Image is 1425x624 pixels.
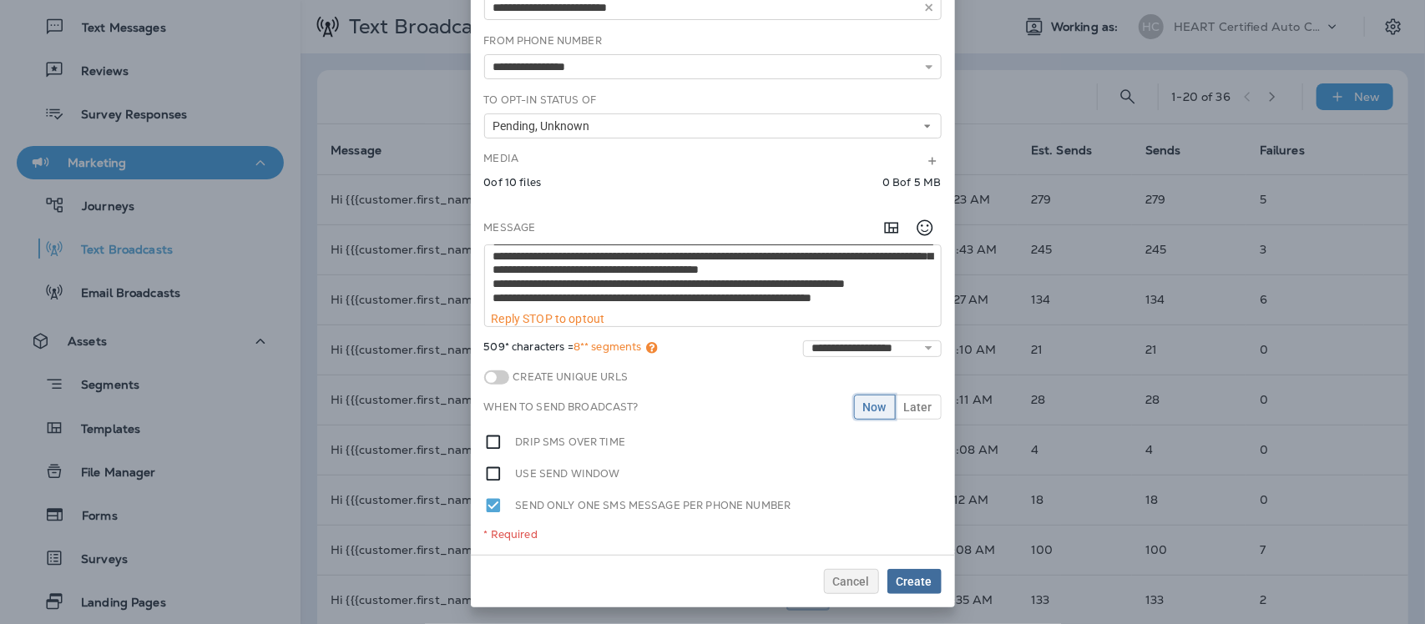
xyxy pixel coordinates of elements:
label: From Phone Number [484,34,602,48]
button: Create [887,569,942,594]
span: Later [904,401,932,413]
button: Later [895,395,942,420]
label: Create Unique URLs [509,370,629,384]
span: 8** segments [574,340,642,354]
span: 509* characters = [484,340,658,357]
button: Add in a premade template [875,211,908,244]
button: Pending, Unknown [484,113,942,138]
span: Now [863,401,887,413]
span: Reply STOP to optout [492,312,605,325]
span: Create [897,576,932,587]
button: Now [854,395,896,420]
label: Message [484,221,536,234]
span: Pending, Unknown [493,119,597,133]
span: Cancel [833,576,870,587]
button: Select an emoji [908,211,942,244]
p: 0 B of 5 MB [882,176,941,189]
label: Use send window [516,465,620,483]
p: 0 of 10 files [484,176,542,189]
button: Cancel [824,569,879,594]
label: When to send broadcast? [484,400,639,414]
label: Drip SMS over time [516,433,626,451]
div: * Required [484,528,942,541]
label: Send only one SMS message per phone number [516,496,791,515]
label: Media [484,152,519,165]
label: To Opt-In Status of [484,93,597,107]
